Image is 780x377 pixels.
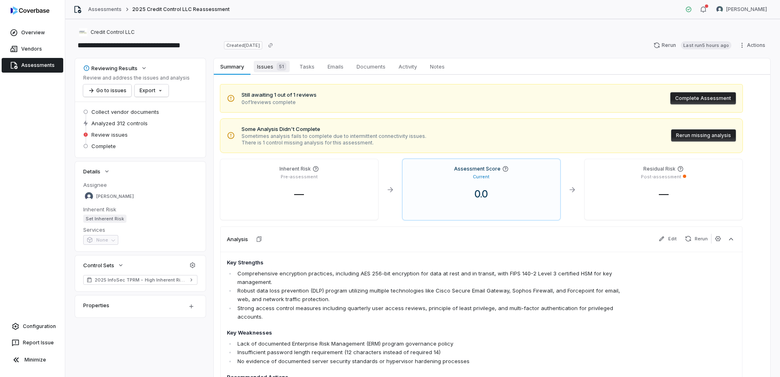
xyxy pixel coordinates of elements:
[3,319,62,334] a: Configuration
[135,84,168,97] button: Export
[3,352,62,368] button: Minimize
[473,174,490,180] p: Current
[671,129,736,142] button: Rerun missing analysis
[91,120,148,127] span: Analyzed 312 controls
[263,38,278,53] button: Copy link
[242,99,317,106] span: 0 of 1 reviews complete
[279,166,311,172] h4: Inherent Risk
[242,140,426,146] span: There is 1 control missing analysis for this assessment.
[254,61,290,72] span: Issues
[224,41,262,49] span: Created [DATE]
[242,91,317,99] span: Still awaiting 1 out of 1 reviews
[235,269,634,286] li: Comprehensive encryption practices, including AES 256-bit encryption for data at rest and in tran...
[81,61,150,75] button: Reviewing Results
[77,25,137,40] button: https://credit-control.com/Credit Control LLC
[711,3,772,16] button: Curtis Nohl avatar[PERSON_NAME]
[81,258,126,273] button: Control Sets
[91,142,116,150] span: Complete
[681,41,731,49] span: Last run 5 hours ago
[235,357,634,366] li: No evidence of documented server security standards or hypervisor hardening processes
[454,166,501,172] h4: Assessment Score
[235,339,634,348] li: Lack of documented Enterprise Risk Management (ERM) program governance policy
[296,61,318,72] span: Tasks
[281,174,318,180] p: Pre-assessment
[652,188,675,200] span: —
[91,29,135,35] span: Credit Control LLC
[227,259,634,267] h4: Key Strengths
[83,226,197,233] dt: Services
[324,61,347,72] span: Emails
[427,61,448,72] span: Notes
[655,234,680,244] button: Edit
[643,166,676,172] h4: Residual Risk
[682,234,711,244] button: Rerun
[83,215,126,223] span: Set Inherent Risk
[726,6,767,13] span: [PERSON_NAME]
[235,348,634,357] li: Insufficient password length requirement (12 characters instead of required 14)
[670,92,736,104] button: Complete Assessment
[235,286,634,304] li: Robust data loss prevention (DLP) program utilizing multiple technologies like Cisco Secure Email...
[2,58,63,73] a: Assessments
[83,275,197,285] a: 2025 InfoSec TPRM - High Inherent Risk (TruSight Supported)
[468,188,494,200] span: 0.0
[83,262,114,269] span: Control Sets
[132,6,229,13] span: 2025 Credit Control LLC Reassessment
[3,335,62,350] button: Report Issue
[716,6,723,13] img: Curtis Nohl avatar
[96,193,134,200] span: [PERSON_NAME]
[395,61,420,72] span: Activity
[95,277,186,283] span: 2025 InfoSec TPRM - High Inherent Risk (TruSight Supported)
[235,304,634,321] li: Strong access control measures including quarterly user access reviews, principle of least privil...
[353,61,389,72] span: Documents
[227,329,634,337] h4: Key Weaknesses
[11,7,49,15] img: logo-D7KZi-bG.svg
[83,168,100,175] span: Details
[83,206,197,213] dt: Inherent Risk
[242,125,426,133] span: Some Analysis Didn't Complete
[2,42,63,56] a: Vendors
[277,62,286,71] span: 51
[242,133,426,140] span: Sometimes analysis fails to complete due to intermittent connectivity issues.
[88,6,122,13] a: Assessments
[83,64,137,72] div: Reviewing Results
[83,75,190,81] p: Review and address the issues and analysis
[83,84,131,97] button: Go to issues
[91,108,159,115] span: Collect vendor documents
[288,188,310,200] span: —
[91,131,128,138] span: Review issues
[81,164,113,179] button: Details
[217,61,247,72] span: Summary
[83,181,197,188] dt: Assignee
[227,235,248,243] h3: Analysis
[2,25,63,40] a: Overview
[641,174,681,180] p: Post-assessment
[85,192,93,200] img: Bridget Seagraves avatar
[649,39,736,51] button: RerunLast run5 hours ago
[736,39,770,51] button: Actions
